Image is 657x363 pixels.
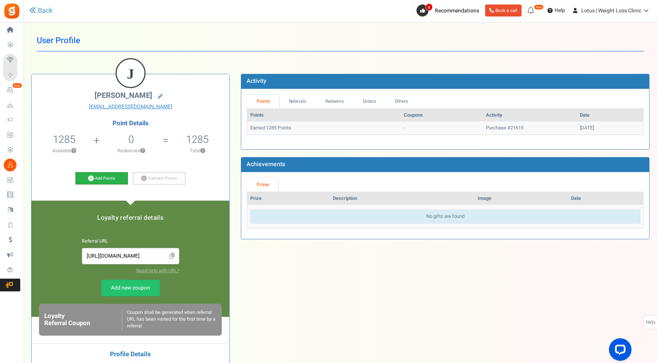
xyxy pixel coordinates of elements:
a: Prizes [247,178,278,192]
span: Recommendations [435,7,479,15]
a: Need help with URL? [136,267,179,274]
a: Others [385,94,418,108]
span: [PERSON_NAME] [95,90,152,101]
h4: Point Details [32,120,229,127]
button: ? [71,148,76,153]
td: Earned 1285 Points [247,121,401,135]
h1: User Profile [37,30,644,51]
a: Book a call [485,4,522,16]
h4: Profile Details [37,351,224,358]
th: Description [330,192,475,205]
a: Add Points [75,172,128,185]
span: 4 [425,3,433,11]
a: Orders [353,94,385,108]
a: Help [544,4,568,16]
button: ? [140,148,145,153]
a: New [3,84,20,96]
a: [EMAIL_ADDRESS][DOMAIN_NAME] [37,103,224,111]
th: Coupons [401,109,483,122]
h6: Loyalty Referral Coupon [44,313,122,327]
h5: 1285 [186,134,209,145]
span: Help [553,7,565,14]
span: Lotus | Weight Loss Clinic [581,7,641,15]
a: Points [247,94,279,108]
th: Image [475,192,568,205]
img: Gratisfaction [3,3,20,19]
b: Activity [247,76,266,85]
h5: 0 [128,134,134,145]
button: ? [200,148,205,153]
div: No gifts are found [250,210,640,223]
td: - [401,121,483,135]
a: Referrals [279,94,316,108]
span: FAQs [645,315,655,330]
th: Prize [247,192,330,205]
span: 1285 [53,132,75,147]
span: Click to Copy [166,250,178,263]
th: Date [577,109,643,122]
th: Date [568,192,643,205]
div: Coupon shall be generated when referral URL has been visited for the first time by a referral [122,309,217,330]
h6: Referral URL [82,239,179,244]
p: Redeemed [101,147,162,154]
a: Add new coupon [101,280,160,296]
h5: Loyalty referral details [39,214,222,221]
p: Available [35,147,93,154]
a: Redeems [316,94,353,108]
div: [DATE] [580,124,640,132]
b: Achievements [247,160,285,169]
th: Activity [483,109,577,122]
em: New [534,4,544,10]
em: New [12,83,22,88]
a: 4 Recommendations [416,4,482,16]
td: Purchase #21615 [483,121,577,135]
p: Total [170,147,226,154]
th: Points [247,109,401,122]
figcaption: J [117,59,144,88]
a: Subtract Points [133,172,185,185]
